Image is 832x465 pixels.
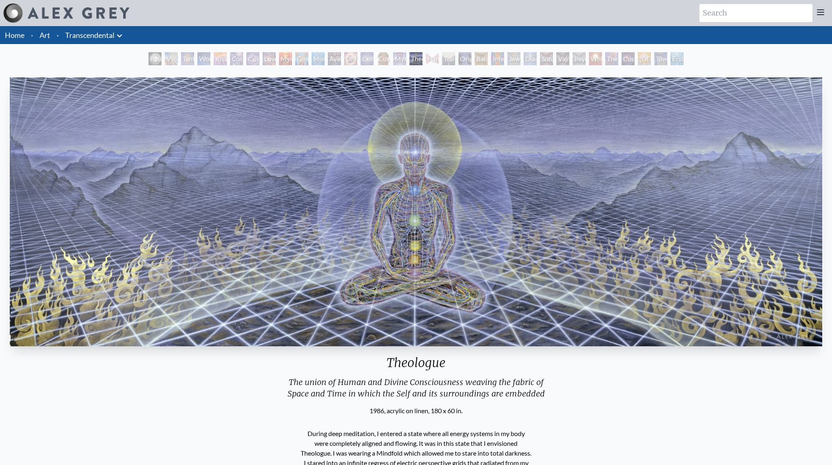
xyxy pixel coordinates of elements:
[181,52,194,65] div: Tantra
[165,52,178,65] div: Visionary Origin of Language
[5,31,24,40] a: Home
[53,26,62,44] li: ·
[524,52,537,65] div: Diamond Being
[491,52,504,65] div: Interbeing
[638,52,651,65] div: [DEMOGRAPHIC_DATA]
[148,52,162,65] div: Polar Unity Spiral
[344,52,357,65] div: DMT - The Spirit Molecule
[475,52,488,65] div: Bardo Being
[573,52,586,65] div: Peyote Being
[409,52,423,65] div: Theologue
[377,52,390,65] div: Cosmic [DEMOGRAPHIC_DATA]
[328,52,341,65] div: Ayahuasca Visitation
[393,52,406,65] div: Mystic Eye
[442,52,455,65] div: Transfiguration
[699,4,812,22] input: Search
[458,52,471,65] div: Original Face
[233,376,599,406] div: The union of Human and Divine Consciousness weaving the fabric of Space and Time in which the Sel...
[230,52,243,65] div: Cosmic Creativity
[622,52,635,65] div: Cosmic Consciousness
[246,52,259,65] div: Cosmic Artist
[361,52,374,65] div: Collective Vision
[295,52,308,65] div: Glimpsing the Empyrean
[540,52,553,65] div: Song of Vajra Being
[312,52,325,65] div: Monochord
[65,29,115,41] a: Transcendental
[40,29,50,41] a: Art
[197,52,210,65] div: Wonder
[7,355,825,376] div: Theologue
[426,52,439,65] div: Hands that See
[263,52,276,65] div: Love is a Cosmic Force
[605,52,618,65] div: The Great Turn
[670,52,684,65] div: Ecstasy
[7,406,825,416] div: 1986, acrylic on linen, 180 x 60 in.
[214,52,227,65] div: Kiss of the [MEDICAL_DATA]
[10,77,822,346] img: Theologue-1986-Alex-Grey-watermarked-1624393305.jpg
[589,52,602,65] div: White Light
[28,26,36,44] li: ·
[556,52,569,65] div: Vajra Being
[279,52,292,65] div: Mysteriosa 2
[654,52,667,65] div: Toward the One
[507,52,520,65] div: Jewel Being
